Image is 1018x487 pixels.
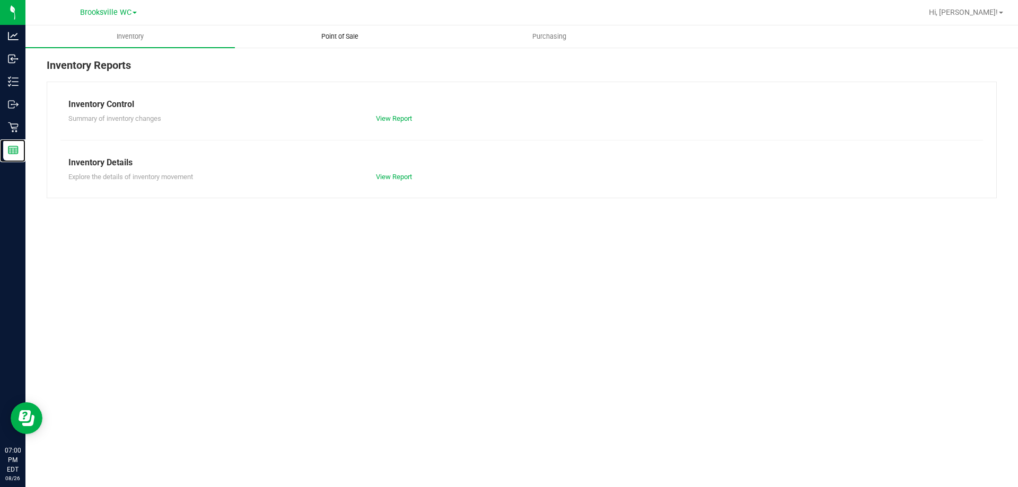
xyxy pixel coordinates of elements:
[235,25,444,48] a: Point of Sale
[376,173,412,181] a: View Report
[68,173,193,181] span: Explore the details of inventory movement
[68,98,975,111] div: Inventory Control
[5,446,21,474] p: 07:00 PM EDT
[8,54,19,64] inline-svg: Inbound
[102,32,158,41] span: Inventory
[8,31,19,41] inline-svg: Analytics
[68,156,975,169] div: Inventory Details
[80,8,131,17] span: Brooksville WC
[444,25,654,48] a: Purchasing
[518,32,581,41] span: Purchasing
[8,76,19,87] inline-svg: Inventory
[25,25,235,48] a: Inventory
[376,114,412,122] a: View Report
[11,402,42,434] iframe: Resource center
[5,474,21,482] p: 08/26
[8,145,19,155] inline-svg: Reports
[68,114,161,122] span: Summary of inventory changes
[8,99,19,110] inline-svg: Outbound
[47,57,997,82] div: Inventory Reports
[8,122,19,132] inline-svg: Retail
[929,8,998,16] span: Hi, [PERSON_NAME]!
[307,32,373,41] span: Point of Sale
